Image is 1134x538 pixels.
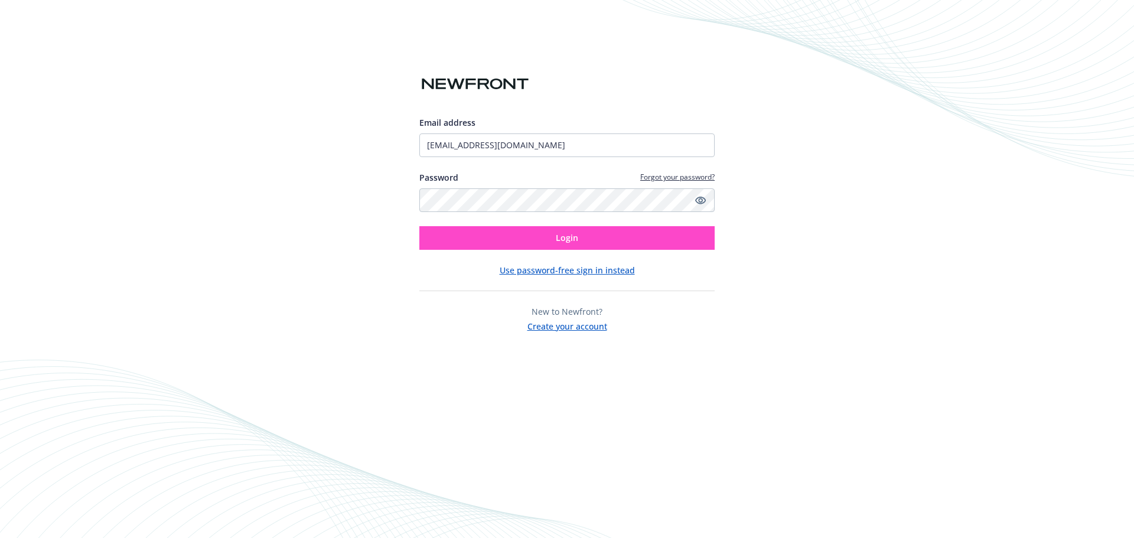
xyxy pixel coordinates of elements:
button: Use password-free sign in instead [500,264,635,276]
span: New to Newfront? [532,306,602,317]
input: Enter your password [419,188,715,212]
span: Email address [419,117,475,128]
label: Password [419,171,458,184]
input: Enter your email [419,133,715,157]
button: Login [419,226,715,250]
a: Show password [693,193,708,207]
a: Forgot your password? [640,172,715,182]
span: Login [556,232,578,243]
button: Create your account [527,318,607,332]
img: Newfront logo [419,74,531,94]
